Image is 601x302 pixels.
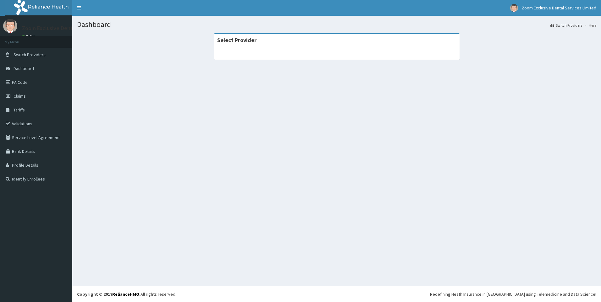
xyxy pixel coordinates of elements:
[583,23,596,28] li: Here
[22,25,119,31] p: Zoom Exclusive Dental Services Limited
[14,107,25,113] span: Tariffs
[72,286,601,302] footer: All rights reserved.
[217,36,256,44] strong: Select Provider
[14,93,26,99] span: Claims
[14,66,34,71] span: Dashboard
[3,19,17,33] img: User Image
[430,291,596,297] div: Redefining Heath Insurance in [GEOGRAPHIC_DATA] using Telemedicine and Data Science!
[77,20,596,29] h1: Dashboard
[77,291,141,297] strong: Copyright © 2017 .
[510,4,518,12] img: User Image
[22,34,37,39] a: Online
[550,23,582,28] a: Switch Providers
[112,291,139,297] a: RelianceHMO
[522,5,596,11] span: Zoom Exclusive Dental Services Limited
[14,52,46,57] span: Switch Providers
